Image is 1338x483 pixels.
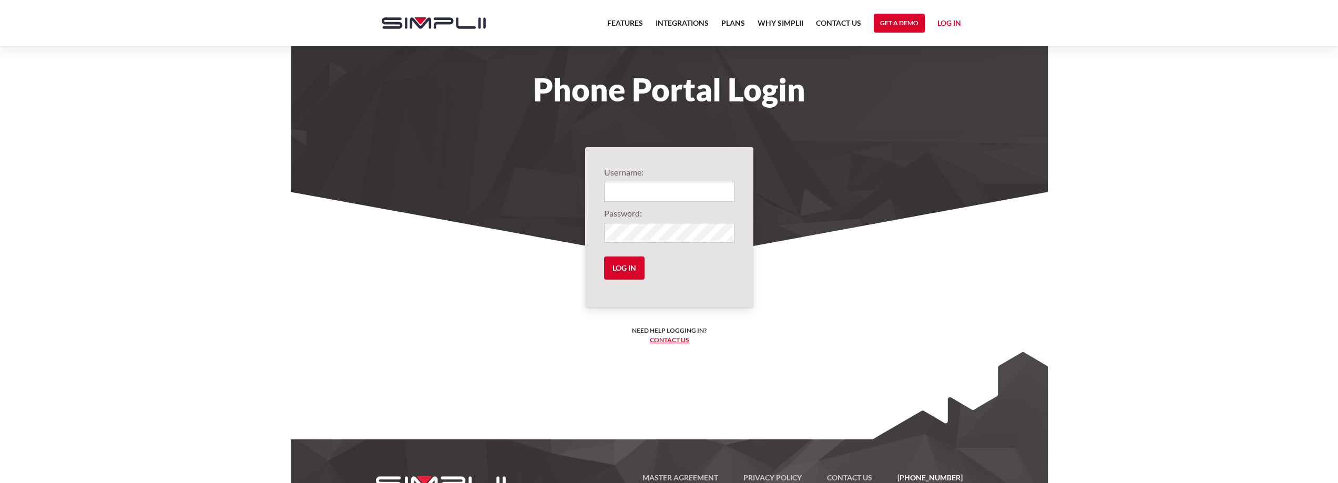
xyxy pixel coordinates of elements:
[604,207,734,220] label: Password:
[607,17,643,36] a: Features
[758,17,803,36] a: Why Simplii
[816,17,861,36] a: Contact US
[604,166,734,288] form: Login
[874,14,925,33] a: Get a Demo
[650,336,689,344] a: Contact us
[371,78,967,101] h1: Phone Portal Login
[937,17,961,33] a: Log in
[604,256,645,280] input: Log in
[721,17,745,36] a: Plans
[632,326,707,345] h6: Need help logging in? ‍
[604,166,734,179] label: Username:
[382,17,486,29] img: Simplii
[656,17,709,36] a: Integrations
